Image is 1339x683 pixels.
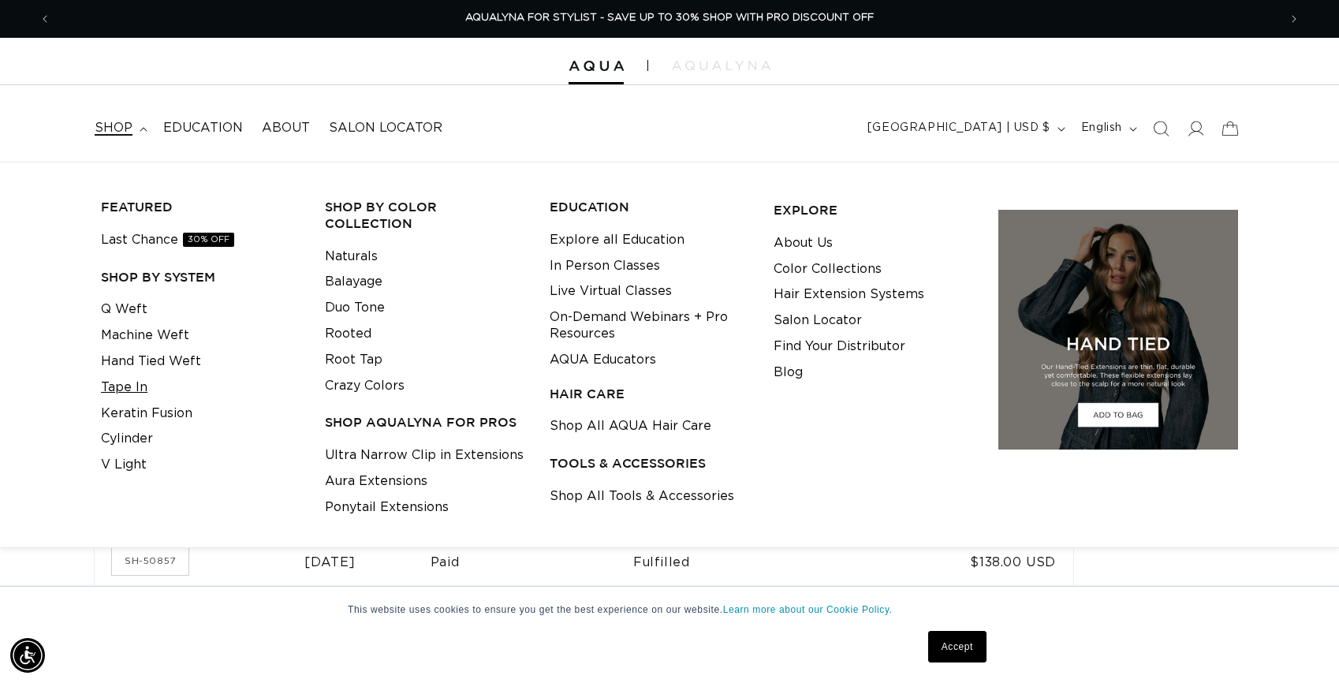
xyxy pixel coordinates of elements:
[723,604,893,615] a: Learn more about our Cookie Policy.
[550,278,672,304] a: Live Virtual Classes
[550,483,734,509] a: Shop All Tools & Accessories
[774,334,905,360] a: Find Your Distributor
[465,13,874,23] span: AQUALYNA FOR STYLIST - SAVE UP TO 30% SHOP WITH PRO DISCOUNT OFF
[101,452,147,478] a: V Light
[95,120,132,136] span: shop
[550,227,684,253] a: Explore all Education
[550,253,660,279] a: In Person Classes
[431,536,633,588] td: Paid
[28,4,62,34] button: Previous announcement
[1072,114,1143,144] button: English
[101,199,300,215] h3: FEATURED
[319,110,452,146] a: Salon Locator
[325,468,427,495] a: Aura Extensions
[774,308,862,334] a: Salon Locator
[154,110,252,146] a: Education
[550,199,749,215] h3: EDUCATION
[262,120,310,136] span: About
[329,120,442,136] span: Salon Locator
[252,110,319,146] a: About
[325,347,382,373] a: Root Tap
[928,631,987,662] a: Accept
[569,61,624,72] img: Aqua Hair Extensions
[1260,607,1339,683] iframe: Chat Widget
[325,244,378,270] a: Naturals
[550,386,749,402] h3: HAIR CARE
[774,360,803,386] a: Blog
[101,297,147,323] a: Q Weft
[101,375,147,401] a: Tape In
[163,120,243,136] span: Education
[550,347,656,373] a: AQUA Educators
[101,269,300,286] h3: SHOP BY SYSTEM
[774,282,924,308] a: Hair Extension Systems
[325,199,524,232] h3: Shop by Color Collection
[867,120,1050,136] span: [GEOGRAPHIC_DATA] | USD $
[550,455,749,472] h3: TOOLS & ACCESSORIES
[325,269,382,295] a: Balayage
[1277,4,1311,34] button: Next announcement
[101,227,234,253] a: Last Chance30% OFF
[550,304,749,347] a: On-Demand Webinars + Pro Resources
[858,114,1072,144] button: [GEOGRAPHIC_DATA] | USD $
[325,321,371,347] a: Rooted
[101,323,189,349] a: Machine Weft
[304,556,356,569] time: [DATE]
[101,349,201,375] a: Hand Tied Weft
[1143,111,1178,146] summary: Search
[325,295,385,321] a: Duo Tone
[183,233,234,247] span: 30% OFF
[348,603,991,617] p: This website uses cookies to ensure you get the best experience on our website.
[876,536,1073,588] td: $138.00 USD
[550,413,711,439] a: Shop All AQUA Hair Care
[112,547,188,575] a: Order number SH-50857
[10,638,45,673] div: Accessibility Menu
[774,230,833,256] a: About Us
[85,110,154,146] summary: shop
[633,536,876,588] td: Fulfilled
[325,442,524,468] a: Ultra Narrow Clip in Extensions
[101,401,192,427] a: Keratin Fusion
[325,414,524,431] h3: Shop AquaLyna for Pros
[774,202,973,218] h3: EXPLORE
[325,373,405,399] a: Crazy Colors
[774,256,882,282] a: Color Collections
[672,61,770,70] img: aqualyna.com
[1081,120,1122,136] span: English
[101,426,153,452] a: Cylinder
[325,495,449,521] a: Ponytail Extensions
